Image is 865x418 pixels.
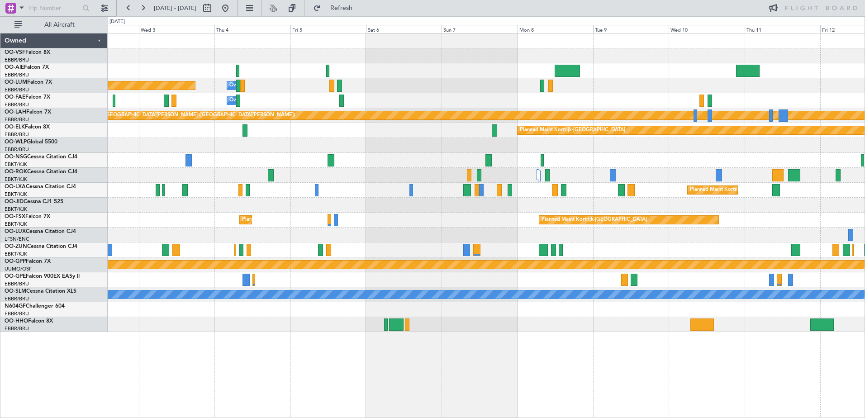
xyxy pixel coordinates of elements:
[5,116,29,123] a: EBBR/BRU
[520,123,625,137] div: Planned Maint Kortrijk-[GEOGRAPHIC_DATA]
[5,274,26,279] span: OO-GPE
[5,304,26,309] span: N604GF
[5,154,27,160] span: OO-NSG
[24,22,95,28] span: All Aircraft
[5,57,29,63] a: EBBR/BRU
[10,18,98,32] button: All Aircraft
[5,124,50,130] a: OO-ELKFalcon 8X
[229,94,291,107] div: Owner Melsbroek Air Base
[154,4,196,12] span: [DATE] - [DATE]
[5,199,63,204] a: OO-JIDCessna CJ1 525
[5,184,76,190] a: OO-LXACessna Citation CJ4
[5,109,51,115] a: OO-LAHFalcon 7X
[5,244,27,249] span: OO-ZUN
[5,109,26,115] span: OO-LAH
[229,79,291,92] div: Owner Melsbroek Air Base
[5,199,24,204] span: OO-JID
[28,109,295,122] div: Planned Maint [PERSON_NAME]-[GEOGRAPHIC_DATA][PERSON_NAME] ([GEOGRAPHIC_DATA][PERSON_NAME])
[5,86,29,93] a: EBBR/BRU
[5,101,29,108] a: EBBR/BRU
[28,1,80,15] input: Trip Number
[323,5,361,11] span: Refresh
[5,131,29,138] a: EBBR/BRU
[5,325,29,332] a: EBBR/BRU
[214,25,290,33] div: Thu 4
[442,25,517,33] div: Sun 7
[5,169,27,175] span: OO-ROK
[5,65,24,70] span: OO-AIE
[5,236,29,242] a: LFSN/ENC
[366,25,442,33] div: Sat 6
[690,183,795,197] div: Planned Maint Kortrijk-[GEOGRAPHIC_DATA]
[5,229,26,234] span: OO-LUX
[5,318,53,324] a: OO-HHOFalcon 8X
[5,251,27,257] a: EBKT/KJK
[5,50,25,55] span: OO-VSF
[745,25,820,33] div: Thu 11
[5,154,77,160] a: OO-NSGCessna Citation CJ4
[5,124,25,130] span: OO-ELK
[5,146,29,153] a: EBBR/BRU
[5,318,28,324] span: OO-HHO
[5,176,27,183] a: EBKT/KJK
[5,259,51,264] a: OO-GPPFalcon 7X
[5,161,27,168] a: EBKT/KJK
[5,80,52,85] a: OO-LUMFalcon 7X
[309,1,363,15] button: Refresh
[5,169,77,175] a: OO-ROKCessna Citation CJ4
[5,274,80,279] a: OO-GPEFalcon 900EX EASy II
[5,259,26,264] span: OO-GPP
[5,221,27,228] a: EBKT/KJK
[290,25,366,33] div: Fri 5
[5,289,76,294] a: OO-SLMCessna Citation XLS
[5,304,65,309] a: N604GFChallenger 604
[242,213,347,227] div: Planned Maint Kortrijk-[GEOGRAPHIC_DATA]
[669,25,744,33] div: Wed 10
[5,95,25,100] span: OO-FAE
[5,184,26,190] span: OO-LXA
[109,18,125,26] div: [DATE]
[5,214,50,219] a: OO-FSXFalcon 7X
[5,214,25,219] span: OO-FSX
[5,229,76,234] a: OO-LUXCessna Citation CJ4
[139,25,214,33] div: Wed 3
[5,266,32,272] a: UUMO/OSF
[5,80,27,85] span: OO-LUM
[5,65,49,70] a: OO-AIEFalcon 7X
[5,71,29,78] a: EBBR/BRU
[5,280,29,287] a: EBBR/BRU
[542,213,647,227] div: Planned Maint Kortrijk-[GEOGRAPHIC_DATA]
[5,95,50,100] a: OO-FAEFalcon 7X
[5,244,77,249] a: OO-ZUNCessna Citation CJ4
[5,289,26,294] span: OO-SLM
[5,206,27,213] a: EBKT/KJK
[593,25,669,33] div: Tue 9
[5,139,57,145] a: OO-WLPGlobal 5500
[5,191,27,198] a: EBKT/KJK
[5,139,27,145] span: OO-WLP
[5,310,29,317] a: EBBR/BRU
[518,25,593,33] div: Mon 8
[5,295,29,302] a: EBBR/BRU
[5,50,50,55] a: OO-VSFFalcon 8X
